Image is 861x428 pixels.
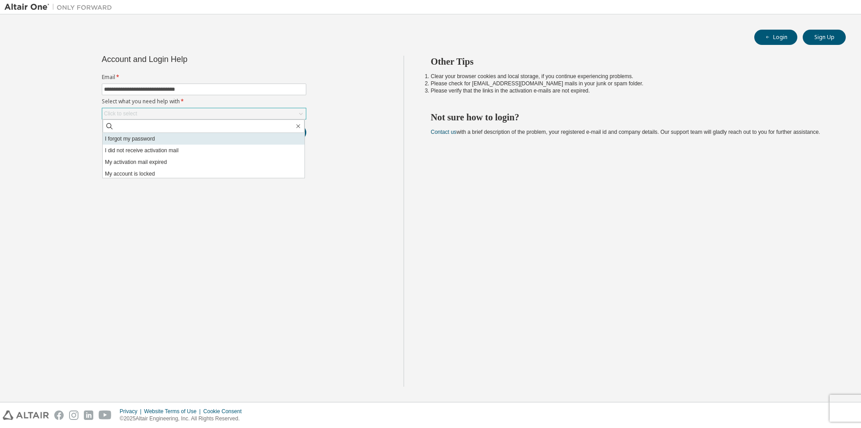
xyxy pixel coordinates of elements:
[102,108,306,119] div: Click to select
[754,30,797,45] button: Login
[102,56,265,63] div: Account and Login Help
[431,129,820,135] span: with a brief description of the problem, your registered e-mail id and company details. Our suppo...
[431,111,830,123] h2: Not sure how to login?
[104,110,137,117] div: Click to select
[84,410,93,420] img: linkedin.svg
[54,410,64,420] img: facebook.svg
[120,415,247,423] p: © 2025 Altair Engineering, Inc. All Rights Reserved.
[431,56,830,67] h2: Other Tips
[203,408,247,415] div: Cookie Consent
[431,87,830,94] li: Please verify that the links in the activation e-mails are not expired.
[99,410,112,420] img: youtube.svg
[102,98,306,105] label: Select what you need help with
[431,73,830,80] li: Clear your browser cookies and local storage, if you continue experiencing problems.
[102,74,306,81] label: Email
[431,80,830,87] li: Please check for [EMAIL_ADDRESS][DOMAIN_NAME] mails in your junk or spam folder.
[803,30,846,45] button: Sign Up
[3,410,49,420] img: altair_logo.svg
[144,408,203,415] div: Website Terms of Use
[120,408,144,415] div: Privacy
[69,410,78,420] img: instagram.svg
[103,133,304,145] li: I forgot my password
[431,129,457,135] a: Contact us
[4,3,117,12] img: Altair One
